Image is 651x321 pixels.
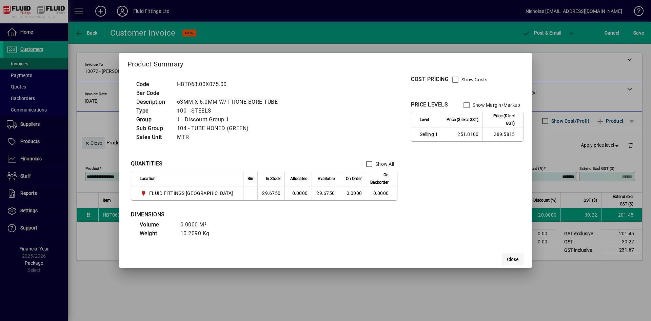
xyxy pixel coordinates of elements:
td: 0.0000 [284,186,312,200]
button: Close [502,253,524,265]
span: On Backorder [370,171,389,186]
td: 1 - Discount Group 1 [174,115,286,124]
td: Group [133,115,174,124]
td: MTR [174,133,286,142]
td: 10.2090 Kg [177,229,218,238]
td: 251.8100 [442,127,482,141]
span: In Stock [266,175,280,182]
h2: Product Summary [119,53,532,73]
span: Close [507,256,518,263]
td: Sales Unit [133,133,174,142]
td: 29.6750 [257,186,284,200]
td: 0.0000 M³ [177,220,218,229]
div: COST PRICING [411,75,449,83]
label: Show Margin/Markup [471,102,520,108]
span: Price ($ incl GST) [487,112,515,127]
span: Bin [248,175,253,182]
td: HBT063.00X075.00 [174,80,286,89]
td: 0.0000 [366,186,397,200]
label: Show Costs [460,76,488,83]
span: Available [318,175,335,182]
td: Type [133,106,174,115]
div: PRICE LEVELS [411,101,448,109]
td: 29.6750 [312,186,339,200]
td: Code [133,80,174,89]
td: Description [133,98,174,106]
td: 63MM X 6.0MM W/T HONE BORE TUBE [174,98,286,106]
td: 100 - STEELS [174,106,286,115]
span: Location [140,175,156,182]
div: QUANTITIES [131,160,163,168]
span: On Order [346,175,362,182]
td: Sub Group [133,124,174,133]
span: FLUID FITTINGS [GEOGRAPHIC_DATA] [149,190,233,197]
div: DIMENSIONS [131,210,300,219]
span: Level [420,116,429,123]
span: Allocated [290,175,308,182]
td: 104 - TUBE HONED (GREEN) [174,124,286,133]
label: Show All [374,161,394,167]
td: Bar Code [133,89,174,98]
span: Selling 1 [420,131,438,138]
span: Price ($ excl GST) [447,116,478,123]
span: FLUID FITTINGS CHRISTCHURCH [140,189,236,197]
span: 0.0000 [347,190,362,196]
td: Volume [136,220,177,229]
td: 289.5815 [482,127,523,141]
td: Weight [136,229,177,238]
